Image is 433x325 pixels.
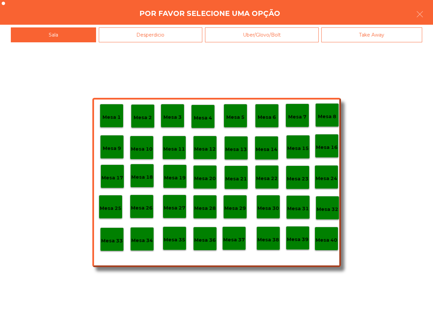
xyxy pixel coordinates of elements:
[205,27,319,43] div: Uber/Glovo/Bolt
[287,145,309,152] p: Mesa 15
[257,204,279,212] p: Mesa 30
[139,8,280,19] h4: Por favor selecione uma opção
[163,145,185,153] p: Mesa 11
[103,145,121,152] p: Mesa 9
[225,146,247,153] p: Mesa 13
[134,114,152,122] p: Mesa 2
[194,114,212,122] p: Mesa 4
[102,113,121,121] p: Mesa 1
[258,113,276,121] p: Mesa 6
[288,113,306,121] p: Mesa 7
[131,237,153,244] p: Mesa 34
[287,205,309,213] p: Mesa 31
[318,113,336,121] p: Mesa 8
[225,175,247,183] p: Mesa 21
[223,236,245,244] p: Mesa 37
[11,27,96,43] div: Sala
[316,144,338,151] p: Mesa 16
[163,113,182,121] p: Mesa 3
[131,145,153,153] p: Mesa 10
[287,236,309,243] p: Mesa 39
[224,204,246,212] p: Mesa 29
[194,204,216,212] p: Mesa 28
[256,146,277,153] p: Mesa 14
[194,145,216,153] p: Mesa 12
[316,236,337,244] p: Mesa 40
[256,175,278,182] p: Mesa 22
[226,113,245,121] p: Mesa 5
[100,204,121,212] p: Mesa 25
[257,236,279,244] p: Mesa 38
[99,27,203,43] div: Desperdicio
[287,175,309,183] p: Mesa 23
[131,173,153,181] p: Mesa 18
[164,204,185,212] p: Mesa 27
[194,236,216,244] p: Mesa 36
[164,174,186,182] p: Mesa 19
[316,175,337,182] p: Mesa 24
[131,204,153,212] p: Mesa 26
[101,237,123,245] p: Mesa 33
[101,174,123,182] p: Mesa 17
[194,175,216,182] p: Mesa 20
[164,236,185,244] p: Mesa 35
[317,205,338,213] p: Mesa 32
[321,27,423,43] div: Take Away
